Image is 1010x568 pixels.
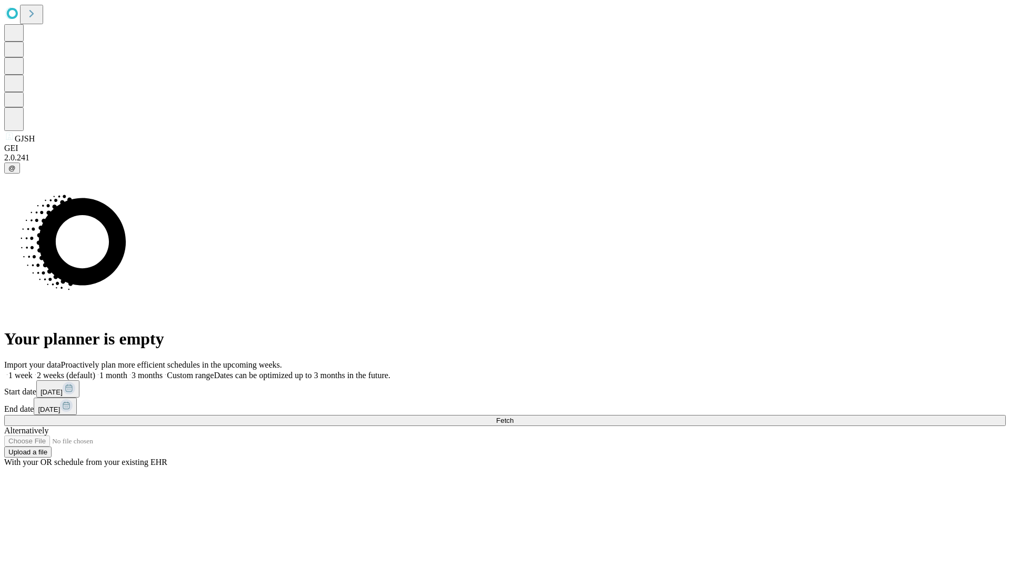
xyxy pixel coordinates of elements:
h1: Your planner is empty [4,329,1006,349]
span: Custom range [167,371,214,380]
span: @ [8,164,16,172]
span: Import your data [4,360,61,369]
span: Dates can be optimized up to 3 months in the future. [214,371,390,380]
span: 1 month [99,371,127,380]
span: 3 months [132,371,163,380]
span: 2 weeks (default) [37,371,95,380]
button: [DATE] [34,398,77,415]
span: GJSH [15,134,35,143]
button: @ [4,163,20,174]
div: Start date [4,380,1006,398]
span: Fetch [496,417,513,424]
button: Upload a file [4,447,52,458]
span: 1 week [8,371,33,380]
div: 2.0.241 [4,153,1006,163]
span: [DATE] [41,388,63,396]
span: Alternatively [4,426,48,435]
button: Fetch [4,415,1006,426]
span: [DATE] [38,405,60,413]
div: GEI [4,144,1006,153]
span: With your OR schedule from your existing EHR [4,458,167,466]
div: End date [4,398,1006,415]
button: [DATE] [36,380,79,398]
span: Proactively plan more efficient schedules in the upcoming weeks. [61,360,282,369]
